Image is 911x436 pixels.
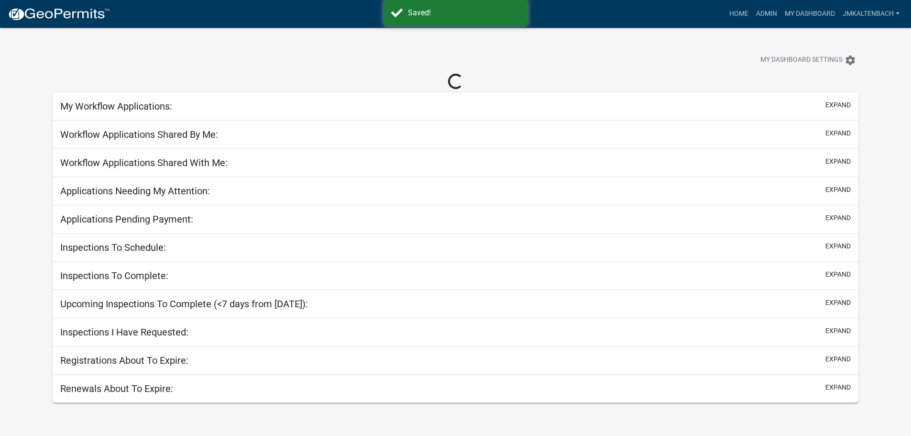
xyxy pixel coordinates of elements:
[825,326,851,336] button: expand
[753,51,864,69] button: My Dashboard Settingssettings
[752,5,781,23] a: Admin
[60,242,166,253] h5: Inspections To Schedule:
[825,185,851,195] button: expand
[60,157,228,168] h5: Workflow Applications Shared With Me:
[825,241,851,251] button: expand
[825,382,851,392] button: expand
[825,100,851,110] button: expand
[60,298,308,310] h5: Upcoming Inspections To Complete (<7 days from [DATE]):
[60,129,218,140] h5: Workflow Applications Shared By Me:
[60,355,188,366] h5: Registrations About To Expire:
[760,55,843,66] span: My Dashboard Settings
[60,383,173,394] h5: Renewals About To Expire:
[825,269,851,279] button: expand
[60,185,210,197] h5: Applications Needing My Attention:
[60,326,188,338] h5: Inspections I Have Requested:
[825,157,851,167] button: expand
[825,298,851,308] button: expand
[60,213,193,225] h5: Applications Pending Payment:
[60,270,168,281] h5: Inspections To Complete:
[825,354,851,364] button: expand
[839,5,903,23] a: jmkaltenbach
[845,55,856,66] i: settings
[781,5,839,23] a: My Dashboard
[725,5,752,23] a: Home
[825,128,851,138] button: expand
[825,213,851,223] button: expand
[408,7,520,19] div: Saved!
[60,101,172,112] h5: My Workflow Applications:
